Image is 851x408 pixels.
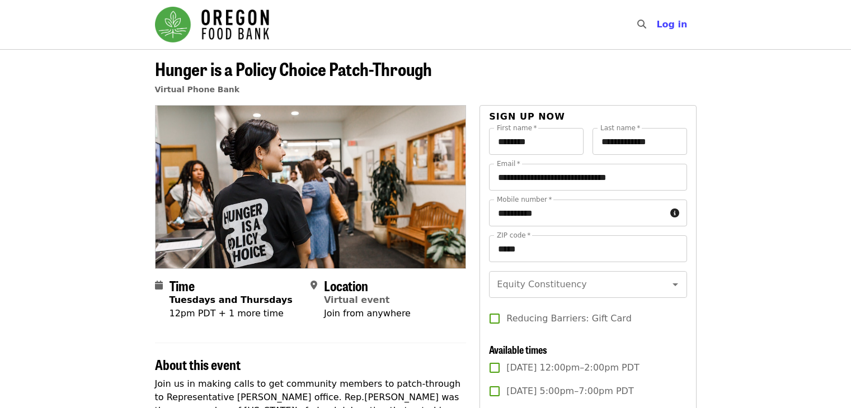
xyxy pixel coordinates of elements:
[497,196,552,203] label: Mobile number
[155,55,432,82] span: Hunger is a Policy Choice Patch-Through
[593,128,687,155] input: Last name
[667,277,683,292] button: Open
[311,280,317,291] i: map-marker-alt icon
[489,164,687,191] input: Email
[506,312,631,325] span: Reducing Barriers: Gift Card
[489,200,665,226] input: Mobile number
[506,385,633,398] span: [DATE] 5:00pm–7:00pm PDT
[324,276,368,295] span: Location
[155,85,240,94] a: Virtual Phone Bank
[155,7,269,42] img: Oregon Food Bank - Home
[497,232,530,239] label: ZIP code
[497,125,537,131] label: First name
[155,280,163,291] i: calendar icon
[156,106,466,268] img: Hunger is a Policy Choice Patch-Through organized by Oregon Food Bank
[600,125,640,131] label: Last name
[656,19,687,30] span: Log in
[489,235,687,262] input: ZIP code
[506,361,640,374] span: [DATE] 12:00pm–2:00pm PDT
[653,11,662,38] input: Search
[670,208,679,219] i: circle-info icon
[637,19,646,30] i: search icon
[489,128,584,155] input: First name
[170,295,293,305] strong: Tuesdays and Thursdays
[489,342,547,357] span: Available times
[170,307,293,320] div: 12pm PDT + 1 more time
[324,295,390,305] a: Virtual event
[155,354,241,374] span: About this event
[489,111,565,122] span: Sign up now
[170,276,195,295] span: Time
[647,13,696,36] button: Log in
[497,160,520,167] label: Email
[324,308,411,319] span: Join from anywhere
